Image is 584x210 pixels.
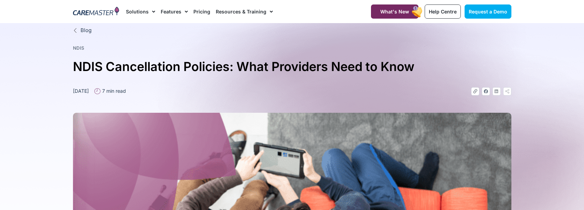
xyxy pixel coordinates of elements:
[73,57,511,77] h1: NDIS Cancellation Policies: What Providers Need to Know
[100,87,126,94] span: 7 min read
[73,7,119,17] img: CareMaster Logo
[371,4,418,19] a: What's New
[465,4,511,19] a: Request a Demo
[425,4,461,19] a: Help Centre
[79,27,92,34] span: Blog
[469,9,507,14] span: Request a Demo
[73,45,84,51] a: NDIS
[380,9,409,14] span: What's New
[73,88,89,94] time: [DATE]
[429,9,457,14] span: Help Centre
[73,27,511,34] a: Blog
